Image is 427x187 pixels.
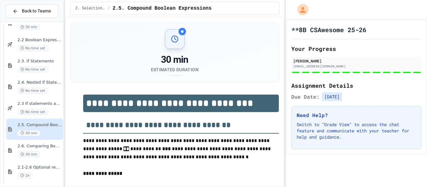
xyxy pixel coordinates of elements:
span: 2.1-2.6 Optional review slides [18,165,62,170]
span: 2.5. Compound Boolean Expressions [113,5,212,12]
p: Switch to "Grade View" to access the chat feature and communicate with your teacher for help and ... [297,121,416,140]
h1: **8B CSAwesome 25-26 [291,25,366,34]
span: 2.3 If statements and Control Flow - Quiz [18,101,62,106]
span: No time set [18,88,48,94]
span: No time set [18,109,48,115]
span: 2.4. Nested if Statements [18,80,62,85]
h2: Assignment Details [291,81,421,90]
h2: Your Progress [291,44,421,53]
div: 30 min [151,54,198,65]
span: 2.6. Comparing Boolean Expressions ([PERSON_NAME] Laws) [18,144,62,149]
span: 2.3. if Statements [18,59,62,64]
span: 30 min [18,24,40,30]
span: No time set [18,45,48,51]
div: [EMAIL_ADDRESS][DOMAIN_NAME] [293,64,419,69]
span: 30 min [18,151,40,157]
span: 2.2 Boolean Expressions - Quiz [18,37,62,43]
span: 2. Selection and Iteration [75,6,105,11]
span: [DATE] [322,92,342,101]
span: 30 min [18,130,40,136]
h3: Need Help? [297,111,416,119]
button: Back to Teams [6,4,58,18]
div: Estimated Duration [151,66,198,73]
span: 2.5. Compound Boolean Expressions [18,122,62,128]
span: No time set [18,66,48,72]
div: My Account [291,2,310,17]
span: / [108,6,110,11]
span: 1h [18,173,33,179]
span: Due Date: [291,93,319,101]
div: [PERSON_NAME] [293,58,419,64]
span: Back to Teams [22,8,51,14]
